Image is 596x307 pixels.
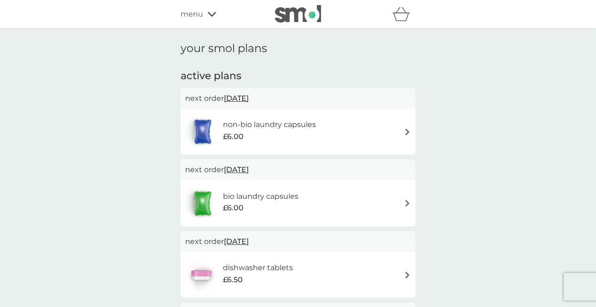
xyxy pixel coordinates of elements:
p: next order [185,164,411,176]
img: bio laundry capsules [185,187,220,220]
img: smol [275,5,321,23]
span: £6.00 [223,202,244,214]
h6: bio laundry capsules [223,191,298,203]
img: arrow right [404,128,411,135]
h6: non-bio laundry capsules [223,119,316,131]
p: next order [185,236,411,248]
span: £6.50 [223,274,243,286]
h6: dishwasher tablets [223,262,293,274]
p: next order [185,93,411,104]
span: [DATE] [224,89,249,107]
img: dishwasher tablets [185,259,217,291]
span: [DATE] [224,232,249,250]
span: menu [181,8,203,20]
span: [DATE] [224,161,249,179]
div: basket [392,5,415,23]
h2: active plans [181,69,415,83]
img: arrow right [404,200,411,207]
img: arrow right [404,272,411,278]
h1: your smol plans [181,42,415,55]
span: £6.00 [223,131,244,143]
img: non-bio laundry capsules [185,116,220,148]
